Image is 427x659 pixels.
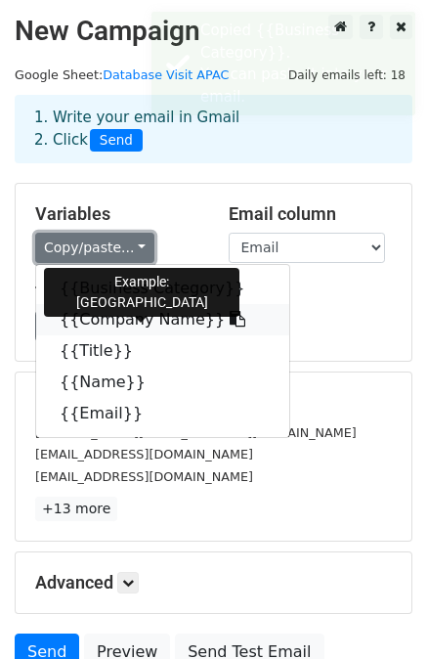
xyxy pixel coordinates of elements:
small: Google Sheet: [15,67,229,82]
h5: Variables [35,203,199,225]
div: 1. Write your email in Gmail 2. Click [20,107,407,152]
div: Example: [GEOGRAPHIC_DATA] [44,268,239,317]
a: Database Visit APAC [103,67,229,82]
h5: Advanced [35,572,392,593]
iframe: Chat Widget [329,565,427,659]
small: [EMAIL_ADDRESS][DOMAIN_NAME] [35,447,253,461]
small: [EMAIL_ADDRESS][DOMAIN_NAME] [35,469,253,484]
h5: Email column [229,203,393,225]
small: [PERSON_NAME][EMAIL_ADDRESS][DOMAIN_NAME] [35,425,357,440]
a: {{Email}} [36,398,289,429]
a: Copy/paste... [35,233,154,263]
a: {{Name}} [36,367,289,398]
span: Send [90,129,143,153]
a: {{Title}} [36,335,289,367]
a: +13 more [35,497,117,521]
a: {{Business Category}} [36,273,289,304]
a: {{Company Name}} [36,304,289,335]
h2: New Campaign [15,15,412,48]
div: Copied {{Business Category}}. You can paste it into your email. [200,20,407,108]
